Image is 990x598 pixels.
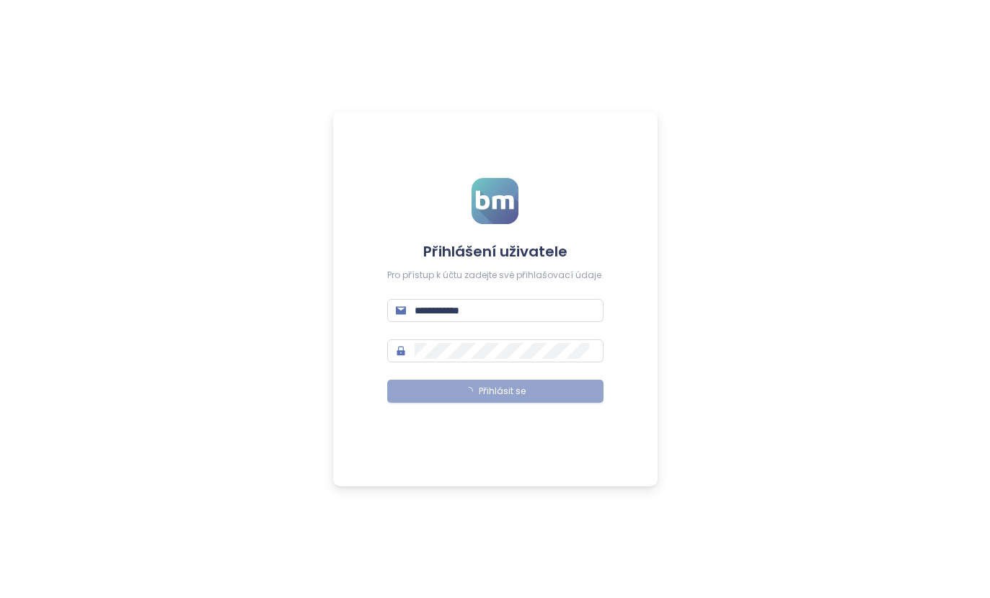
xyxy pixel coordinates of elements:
span: lock [396,346,406,356]
img: logo [472,178,518,224]
span: mail [396,305,406,316]
div: Pro přístup k účtu zadejte své přihlašovací údaje. [387,269,604,282]
span: Přihlásit se [479,385,526,398]
span: loading [464,385,474,396]
h4: Přihlášení uživatele [387,241,604,262]
button: Přihlásit se [387,380,604,403]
